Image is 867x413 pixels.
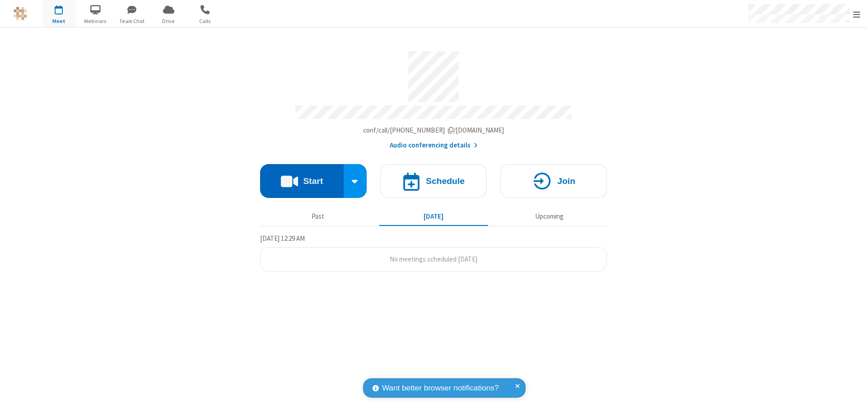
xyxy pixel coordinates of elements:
[557,177,575,185] h4: Join
[380,164,487,198] button: Schedule
[382,382,499,394] span: Want better browser notifications?
[390,140,478,151] button: Audio conferencing details
[79,17,112,25] span: Webinars
[379,208,488,225] button: [DATE]
[188,17,222,25] span: Calls
[260,164,344,198] button: Start
[303,177,323,185] h4: Start
[42,17,76,25] span: Meet
[264,208,373,225] button: Past
[500,164,607,198] button: Join
[363,126,504,134] span: Copy my meeting room link
[495,208,604,225] button: Upcoming
[260,45,607,151] section: Account details
[152,17,186,25] span: Drive
[115,17,149,25] span: Team Chat
[260,233,607,272] section: Today's Meetings
[344,164,367,198] div: Start conference options
[390,255,477,263] span: No meetings scheduled [DATE]
[260,234,305,243] span: [DATE] 12:29 AM
[363,125,504,136] button: Copy my meeting room linkCopy my meeting room link
[426,177,465,185] h4: Schedule
[14,7,27,20] img: QA Selenium DO NOT DELETE OR CHANGE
